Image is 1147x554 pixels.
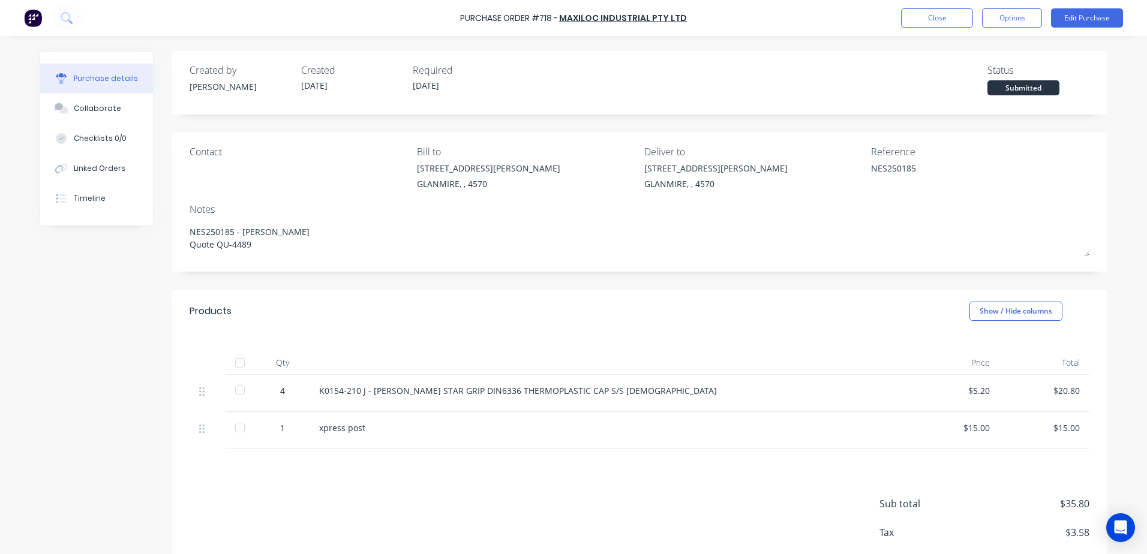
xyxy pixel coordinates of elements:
[190,202,1089,216] div: Notes
[74,163,125,174] div: Linked Orders
[909,351,999,375] div: Price
[879,496,969,511] span: Sub total
[74,73,138,84] div: Purchase details
[319,421,900,434] div: xpress post
[40,183,153,213] button: Timeline
[879,525,969,540] span: Tax
[40,153,153,183] button: Linked Orders
[982,8,1042,28] button: Options
[460,12,558,25] div: Purchase Order #718 -
[987,80,1059,95] div: Submitted
[40,124,153,153] button: Checklists 0/0
[987,63,1089,77] div: Status
[969,302,1062,321] button: Show / Hide columns
[871,144,1089,159] div: Reference
[901,8,973,28] button: Close
[644,162,788,174] div: [STREET_ADDRESS][PERSON_NAME]
[969,525,1089,540] span: $3.58
[871,162,1021,189] textarea: NES250185
[301,63,403,77] div: Created
[190,80,292,93] div: [PERSON_NAME]
[1051,8,1123,28] button: Edit Purchase
[190,219,1089,257] textarea: NES250185 - [PERSON_NAME] Quote QU-4489
[74,133,127,144] div: Checklists 0/0
[644,144,863,159] div: Deliver to
[417,177,560,190] div: GLANMIRE, , 4570
[256,351,310,375] div: Qty
[190,63,292,77] div: Created by
[1106,513,1135,542] div: Open Intercom Messenger
[24,9,42,27] img: Factory
[1009,384,1080,397] div: $20.80
[417,144,635,159] div: Bill to
[74,193,106,204] div: Timeline
[40,64,153,94] button: Purchase details
[40,94,153,124] button: Collaborate
[999,351,1089,375] div: Total
[319,384,900,397] div: K0154-210 J - [PERSON_NAME] STAR GRIP DIN6336 THERMOPLASTIC CAP S/S [DEMOGRAPHIC_DATA]
[919,421,990,434] div: $15.00
[265,421,300,434] div: 1
[919,384,990,397] div: $5.20
[413,63,515,77] div: Required
[559,12,687,24] a: Maxiloc Industrial Pty Ltd
[265,384,300,397] div: 4
[74,103,121,114] div: Collaborate
[417,162,560,174] div: [STREET_ADDRESS][PERSON_NAME]
[644,177,788,190] div: GLANMIRE, , 4570
[1009,421,1080,434] div: $15.00
[190,144,408,159] div: Contact
[190,304,232,318] div: Products
[969,496,1089,511] span: $35.80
